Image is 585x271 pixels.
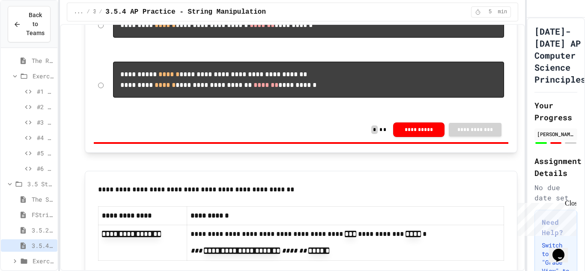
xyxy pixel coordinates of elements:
span: 3.5 String Operators [27,179,54,188]
div: [PERSON_NAME] [537,130,575,138]
span: #3 - Fix the Code (Medium) [37,118,54,127]
iframe: chat widget [549,237,576,262]
span: #5 - Complete the Code (Hard) [37,149,54,158]
div: Chat with us now!Close [3,3,59,54]
span: min [498,9,507,15]
button: Back to Teams [8,6,51,42]
span: Exercise - Mathematical Operators [33,71,54,80]
iframe: chat widget [514,200,576,236]
span: 3.5.2: Review - String Operators [32,226,54,235]
h2: Your Progress [534,99,577,123]
span: 3.5.4 AP Practice - String Manipulation [105,7,266,17]
span: / [87,9,90,15]
h2: Assignment Details [534,155,577,179]
span: 5 [484,9,497,15]
span: #2 - Complete the Code (Easy) [37,102,54,111]
span: Back to Teams [26,11,45,38]
span: #1 - Fix the Code (Easy) [37,87,54,96]
span: FString Function [32,210,54,219]
span: Exercise - String Operators [33,256,54,265]
div: No due date set [534,182,577,203]
span: The String Module [32,195,54,204]
span: ... [74,9,84,15]
span: 3.5 String Operators [93,9,96,15]
span: #4 - Complete the Code (Medium) [37,133,54,142]
span: / [99,9,102,15]
span: 3.5.4 AP Practice - String Manipulation [32,241,54,250]
span: #6 - Complete the Code (Hard) [37,164,54,173]
span: The Round Function [32,56,54,65]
